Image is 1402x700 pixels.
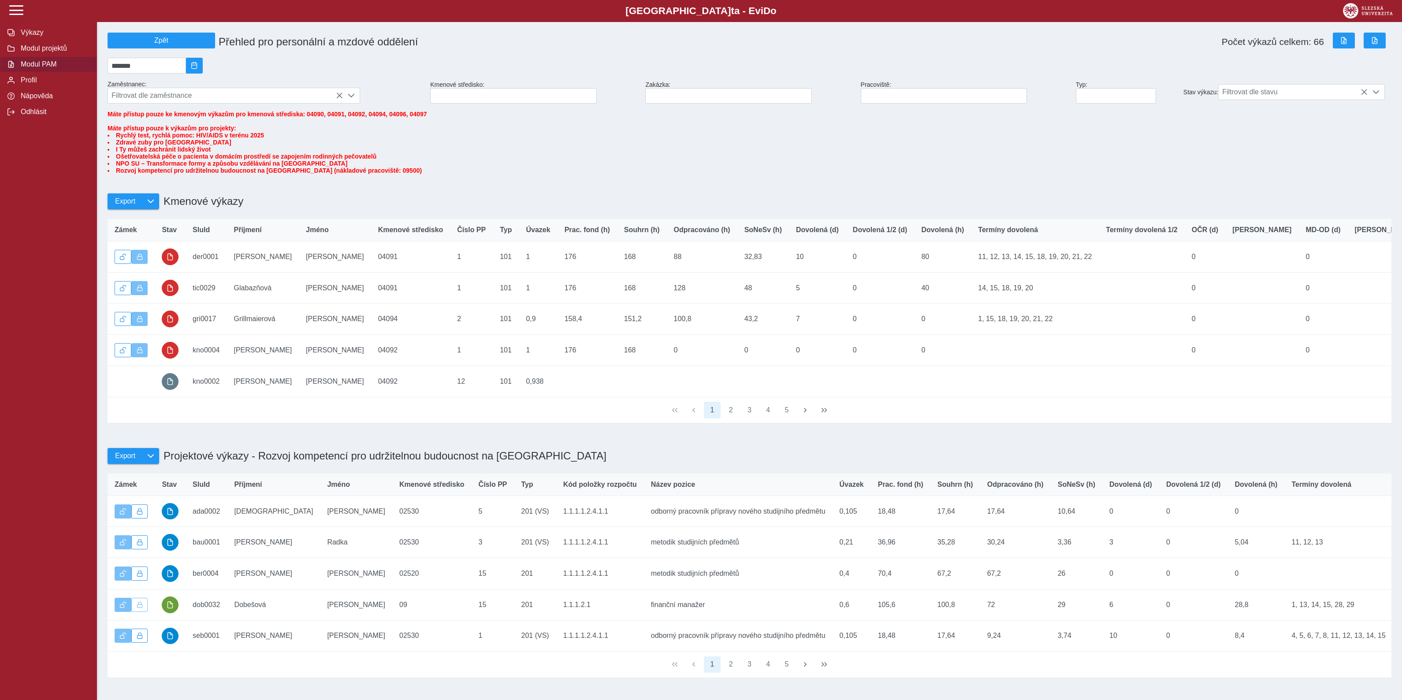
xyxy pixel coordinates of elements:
[320,527,392,558] td: Radka
[104,77,427,107] div: Zaměstnanec:
[644,620,833,652] td: odborný pracovník přípravy nového studijního předmětu
[1333,33,1355,48] button: Export do Excelu
[556,589,644,620] td: 1.1.1.2.1
[914,241,971,273] td: 80
[131,343,148,357] button: Výkaz uzamčen.
[115,629,131,643] button: Výkaz je odemčen.
[115,481,137,489] span: Zámek
[1185,304,1225,335] td: 0
[159,191,243,212] h1: Kmenové výkazy
[115,312,131,326] button: Odemknout výkaz.
[108,167,1391,174] li: Rozvoj kompetencí pro udržitelnou budoucnost na [GEOGRAPHIC_DATA] (nákladové pracoviště: 09500)
[519,241,557,273] td: 1
[1192,226,1218,234] span: OČR (d)
[980,558,1051,589] td: 67,2
[840,481,864,489] span: Úvazek
[971,272,1099,304] td: 14, 15, 18, 19, 20
[320,589,392,620] td: [PERSON_NAME]
[162,226,177,234] span: Stav
[667,241,737,273] td: 88
[115,250,131,264] button: Odemknout výkaz.
[514,558,556,589] td: 201
[392,527,472,558] td: 02530
[763,5,770,16] span: D
[108,139,1391,146] li: Zdravé zuby pro [GEOGRAPHIC_DATA]
[1051,589,1102,620] td: 29
[215,32,861,52] h1: Přehled pro personální a mzdové oddělení
[744,226,782,234] span: SoNeSv (h)
[1102,527,1159,558] td: 3
[1185,241,1225,273] td: 0
[722,402,739,419] button: 2
[921,226,964,234] span: Dovolená (h)
[980,496,1051,527] td: 17,64
[1159,527,1228,558] td: 0
[1228,527,1285,558] td: 5,04
[108,33,215,48] button: Zpět
[789,272,846,304] td: 5
[1051,620,1102,652] td: 3,74
[186,558,227,589] td: ber0004
[131,281,148,295] button: Výkaz uzamčen.
[737,335,789,366] td: 0
[871,558,930,589] td: 70,4
[493,335,519,366] td: 101
[1298,304,1347,335] td: 0
[833,527,871,558] td: 0,21
[770,5,777,16] span: o
[1166,481,1221,489] span: Dovolená 1/2 (d)
[306,226,329,234] span: Jméno
[760,402,777,419] button: 4
[227,366,299,397] td: [PERSON_NAME]
[371,304,450,335] td: 04094
[115,452,135,460] span: Export
[399,481,465,489] span: Kmenové středisko
[320,620,392,652] td: [PERSON_NAME]
[472,620,514,652] td: 1
[563,481,637,489] span: Kód položky rozpočtu
[186,335,227,366] td: kno0004
[108,88,343,103] span: Filtrovat dle zaměstnance
[1222,37,1324,47] span: Počet výkazů celkem: 66
[930,496,980,527] td: 17,64
[162,481,177,489] span: Stav
[193,226,210,234] span: SluId
[514,496,556,527] td: 201 (VS)
[450,335,493,366] td: 1
[493,241,519,273] td: 101
[131,312,148,326] button: Výkaz uzamčen.
[1106,226,1177,234] span: Termíny dovolená 1/2
[234,481,262,489] span: Příjmení
[617,335,667,366] td: 168
[1232,226,1291,234] span: [PERSON_NAME]
[18,108,89,116] span: Odhlásit
[514,589,556,620] td: 201
[427,78,642,107] div: Kmenové středisko:
[115,226,137,234] span: Zámek
[930,527,980,558] td: 35,28
[644,496,833,527] td: odborný pracovník přípravy nového studijního předmětu
[1102,620,1159,652] td: 10
[159,445,606,467] h1: Projektové výkazy - Rozvoj kompetencí pro udržitelnou budoucnost na [GEOGRAPHIC_DATA]
[227,241,299,273] td: [PERSON_NAME]
[704,656,721,673] button: 1
[131,567,148,581] button: Uzamknout lze pouze výkaz, který je podepsán a schválen.
[299,335,371,366] td: [PERSON_NAME]
[327,481,350,489] span: Jméno
[722,656,739,673] button: 2
[186,620,227,652] td: seb0001
[558,272,617,304] td: 176
[115,598,131,612] button: Výkaz je odemčen.
[186,304,227,335] td: gri0017
[1058,481,1095,489] span: SoNeSv (h)
[1228,558,1285,589] td: 0
[450,366,493,397] td: 12
[457,226,486,234] span: Číslo PP
[737,304,789,335] td: 43,2
[227,558,320,589] td: [PERSON_NAME]
[1298,241,1347,273] td: 0
[617,304,667,335] td: 151,2
[162,248,179,265] button: uzamčeno
[227,304,299,335] td: Grillmaierová
[1284,620,1393,652] td: 4, 5, 6, 7, 8, 11, 12, 13, 14, 15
